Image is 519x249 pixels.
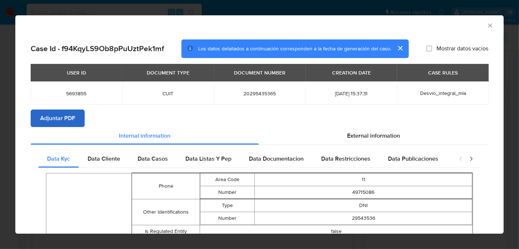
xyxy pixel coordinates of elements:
span: Data Listas Y Pep [185,154,231,163]
div: Detailed info [31,127,488,145]
td: Number [200,186,255,199]
div: USER ID [62,66,91,79]
input: Mostrar datos vacíos [426,46,432,51]
span: Data Documentacion [249,154,304,163]
button: cerrar [391,39,409,57]
button: Adjuntar PDF [31,110,85,127]
span: Desvio_integral_mla [420,89,466,97]
div: CREATION DATE [328,66,375,79]
button: Cerrar ventana [487,22,493,28]
td: DNI [255,199,472,212]
td: Phone [132,173,200,199]
td: 29543536 [255,212,472,225]
td: Area Code [200,173,255,186]
div: CASE RULES [424,66,462,79]
span: Data Casos [138,154,168,163]
span: Los datos detallados a continuación corresponden a la fecha de generación del caso. [198,45,391,52]
td: 49715086 [255,186,472,199]
td: Number [200,212,255,225]
span: Mostrar datos vacíos [437,45,488,52]
td: Other Identifications [132,199,200,225]
span: CUIT [131,90,205,97]
span: Data Publicaciones [388,154,438,163]
span: External information [347,131,400,140]
h2: Case Id - f94KqyLS9Ob8pPuUztPek1mf [31,44,164,53]
span: 5693855 [39,90,114,97]
span: Data Cliente [88,154,120,163]
td: false [200,225,473,238]
div: DOCUMENT TYPE [142,66,194,79]
span: 20295435365 [223,90,297,97]
div: closure-recommendation-modal [15,15,504,234]
td: Type [200,199,255,212]
span: Data Kyc [47,154,70,163]
span: Internal information [119,131,170,140]
span: [DATE] 15:37:31 [314,90,388,97]
div: DOCUMENT NUMBER [230,66,290,79]
span: Adjuntar PDF [40,110,75,126]
td: Is Regulated Entity [132,225,200,238]
span: Data Restricciones [321,154,370,163]
div: Detailed internal info [38,150,451,168]
td: 11 [255,173,472,186]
